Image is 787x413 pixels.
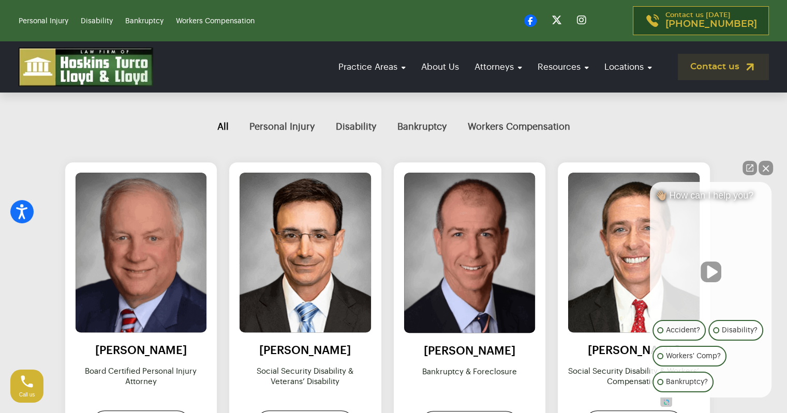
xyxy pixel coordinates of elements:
span: [PHONE_NUMBER] [665,19,757,29]
button: Personal Injury [239,110,325,144]
button: All [207,110,239,144]
a: Workers Compensation [176,18,255,25]
button: Workers Compensation [457,110,581,144]
a: [PERSON_NAME] [588,345,679,356]
p: Accident? [666,324,700,336]
img: logo [19,48,153,86]
p: Disability? [722,324,758,336]
p: Board Certified Personal Injury Attorney [76,366,207,397]
span: Call us [19,392,35,397]
a: Open direct chat [743,161,757,175]
img: louis_turco [240,173,371,332]
p: Workers' Comp? [666,350,721,362]
a: Attorneys [469,52,527,82]
a: Contact us [678,54,769,80]
p: Contact us [DATE] [665,12,757,29]
div: 👋🏼 How can I help you? [650,190,771,206]
p: social security disability & veterans’ disability [240,366,371,397]
a: Resources [532,52,594,82]
a: Open intaker chat [660,397,672,407]
img: Colin Lloyd [404,173,536,333]
a: Locations [599,52,657,82]
img: ian_lloyd [568,173,700,332]
p: Bankruptcy? [666,376,708,388]
img: Steve Hoskins [76,173,207,332]
a: Bankruptcy [125,18,164,25]
a: [PERSON_NAME] [259,345,351,356]
button: Bankruptcy [387,110,457,144]
a: Disability [81,18,113,25]
button: Close Intaker Chat Widget [759,161,773,175]
a: Contact us [DATE][PHONE_NUMBER] [633,6,769,35]
button: Disability [325,110,387,144]
a: [PERSON_NAME] [424,345,515,357]
button: Unmute video [701,262,721,282]
a: Practice Areas [333,52,411,82]
p: Social security disability & workers’ compensation [568,366,700,397]
a: Personal Injury [19,18,68,25]
a: About Us [416,52,464,82]
a: [PERSON_NAME] [95,345,187,356]
p: Bankruptcy & foreclosure [404,367,536,398]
